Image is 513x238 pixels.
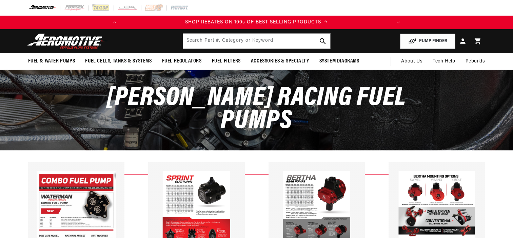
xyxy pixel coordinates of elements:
[162,58,202,65] span: Fuel Regulators
[212,58,241,65] span: Fuel Filters
[207,53,246,69] summary: Fuel Filters
[400,34,455,49] button: PUMP FINDER
[121,19,392,26] a: SHOP REBATES ON 100s OF BEST SELLING PRODUCTS
[251,58,309,65] span: Accessories & Specialty
[396,53,428,70] a: About Us
[85,58,152,65] span: Fuel Cells, Tanks & Systems
[314,53,364,69] summary: System Diagrams
[401,59,422,64] span: About Us
[392,16,405,29] button: Translation missing: en.sections.announcements.next_announcement
[433,58,455,65] span: Tech Help
[121,19,392,26] div: Announcement
[319,58,359,65] span: System Diagrams
[107,85,406,135] span: [PERSON_NAME] Racing Fuel Pumps
[121,19,392,26] div: 1 of 2
[466,58,485,65] span: Rebuilds
[11,16,502,29] slideshow-component: Translation missing: en.sections.announcements.announcement_bar
[185,20,321,25] span: SHOP REBATES ON 100s OF BEST SELLING PRODUCTS
[183,34,330,49] input: Search by Part Number, Category or Keyword
[246,53,314,69] summary: Accessories & Specialty
[28,58,75,65] span: Fuel & Water Pumps
[460,53,490,70] summary: Rebuilds
[157,53,207,69] summary: Fuel Regulators
[80,53,157,69] summary: Fuel Cells, Tanks & Systems
[315,34,330,49] button: search button
[23,53,80,69] summary: Fuel & Water Pumps
[428,53,460,70] summary: Tech Help
[108,16,121,29] button: Translation missing: en.sections.announcements.previous_announcement
[25,33,110,49] img: Aeromotive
